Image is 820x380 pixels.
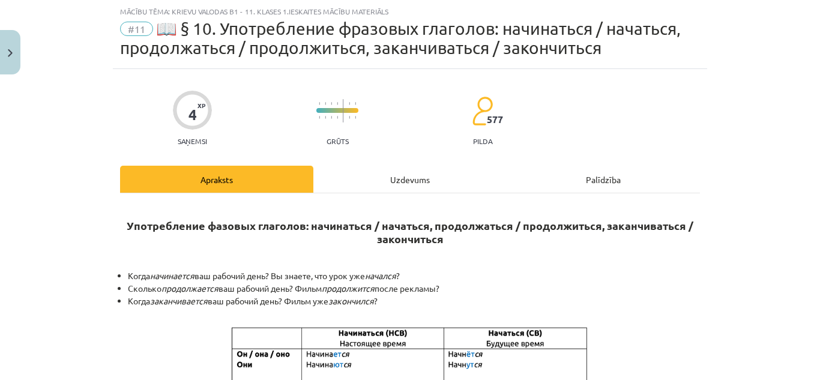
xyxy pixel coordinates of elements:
[120,19,681,58] span: 📖 § 10. Употребление фразовых глаголов: начинаться / начаться, продолжаться / продолжиться, закан...
[328,295,374,306] i: закончился
[150,270,194,281] i: начинается
[349,102,350,105] img: icon-short-line-57e1e144782c952c97e751825c79c345078a6d821885a25fce030b3d8c18986b.svg
[322,283,375,294] i: продолжится
[188,106,197,123] div: 4
[473,137,492,145] p: pilda
[343,99,344,122] img: icon-long-line-d9ea69661e0d244f92f715978eff75569469978d946b2353a9bb055b3ed8787d.svg
[331,102,332,105] img: icon-short-line-57e1e144782c952c97e751825c79c345078a6d821885a25fce030b3d8c18986b.svg
[355,102,356,105] img: icon-short-line-57e1e144782c952c97e751825c79c345078a6d821885a25fce030b3d8c18986b.svg
[120,7,700,16] div: Mācību tēma: Krievu valodas b1 - 11. klases 1.ieskaites mācību materiāls
[355,116,356,119] img: icon-short-line-57e1e144782c952c97e751825c79c345078a6d821885a25fce030b3d8c18986b.svg
[325,116,326,119] img: icon-short-line-57e1e144782c952c97e751825c79c345078a6d821885a25fce030b3d8c18986b.svg
[325,102,326,105] img: icon-short-line-57e1e144782c952c97e751825c79c345078a6d821885a25fce030b3d8c18986b.svg
[197,102,205,109] span: XP
[128,270,700,282] li: Когда ваш рабочий день? Вы знаете, что урок уже ?
[327,137,349,145] p: Grūts
[507,166,700,193] div: Palīdzība
[331,116,332,119] img: icon-short-line-57e1e144782c952c97e751825c79c345078a6d821885a25fce030b3d8c18986b.svg
[150,295,208,306] i: заканчивается
[365,270,396,281] i: начался
[161,283,219,294] i: продолжается
[128,295,700,320] li: Когда ваш рабочий день? Фильм уже ?
[349,116,350,119] img: icon-short-line-57e1e144782c952c97e751825c79c345078a6d821885a25fce030b3d8c18986b.svg
[319,116,320,119] img: icon-short-line-57e1e144782c952c97e751825c79c345078a6d821885a25fce030b3d8c18986b.svg
[313,166,507,193] div: Uzdevums
[120,166,313,193] div: Apraksts
[128,282,700,295] li: Сколько ваш рабочий день? Фильм после рекламы?
[173,137,212,145] p: Saņemsi
[472,96,493,126] img: students-c634bb4e5e11cddfef0936a35e636f08e4e9abd3cc4e673bd6f9a4125e45ecb1.svg
[120,22,153,36] span: #11
[337,116,338,119] img: icon-short-line-57e1e144782c952c97e751825c79c345078a6d821885a25fce030b3d8c18986b.svg
[319,102,320,105] img: icon-short-line-57e1e144782c952c97e751825c79c345078a6d821885a25fce030b3d8c18986b.svg
[487,114,503,125] span: 577
[8,49,13,57] img: icon-close-lesson-0947bae3869378f0d4975bcd49f059093ad1ed9edebbc8119c70593378902aed.svg
[337,102,338,105] img: icon-short-line-57e1e144782c952c97e751825c79c345078a6d821885a25fce030b3d8c18986b.svg
[127,219,693,246] strong: Употребление фазовых глаголов: начинаться / начаться, продолжаться / продолжиться, заканчиваться ...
